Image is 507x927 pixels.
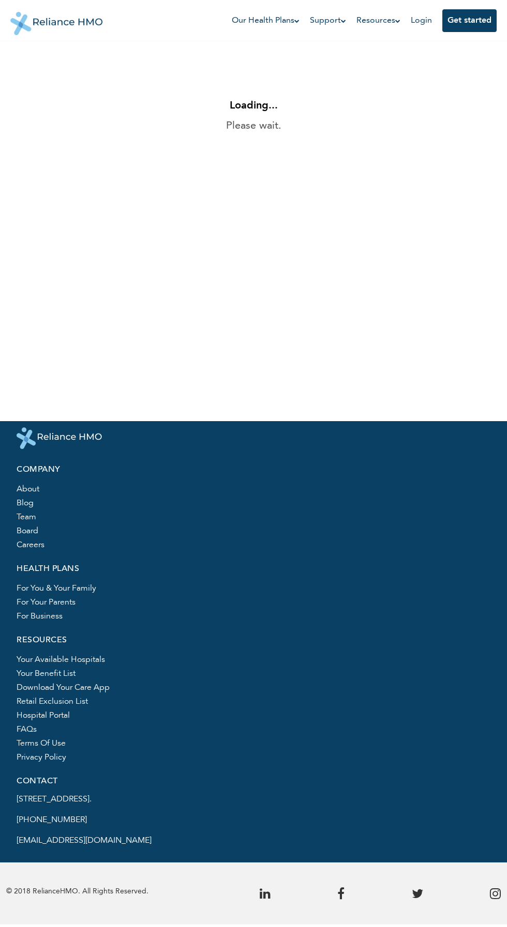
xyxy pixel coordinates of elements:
[226,58,281,112] h1: Loading...
[17,584,96,593] a: For you & your family
[232,14,300,27] a: Our Health Plans
[17,598,76,607] a: For your parents
[17,656,105,664] a: Your available hospitals
[17,670,76,678] a: Your benefit list
[17,777,490,786] p: contact
[356,14,400,27] a: Resources
[17,565,490,574] p: health plans
[17,541,44,549] a: careers
[17,725,37,734] a: FAQs
[17,612,63,621] a: For business
[442,9,497,32] button: Get started
[17,712,70,720] a: hospital portal
[17,739,66,748] a: terms of use
[10,4,102,35] img: Reliance HMO's Logo
[17,698,88,706] a: Retail exclusion list
[17,485,39,493] a: About
[17,684,110,692] a: Download your care app
[17,499,34,507] a: blog
[17,816,87,824] a: [PHONE_NUMBER]
[17,837,152,845] a: [EMAIL_ADDRESS][DOMAIN_NAME]
[411,17,432,25] a: Login
[17,466,490,474] p: company
[17,753,66,762] a: privacy policy
[17,636,490,645] p: resources
[17,795,92,804] a: [STREET_ADDRESS].
[226,118,281,134] p: Please wait.
[310,14,346,27] a: Support
[17,513,36,521] a: team
[17,527,38,535] a: board
[17,427,102,449] img: logo-white.svg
